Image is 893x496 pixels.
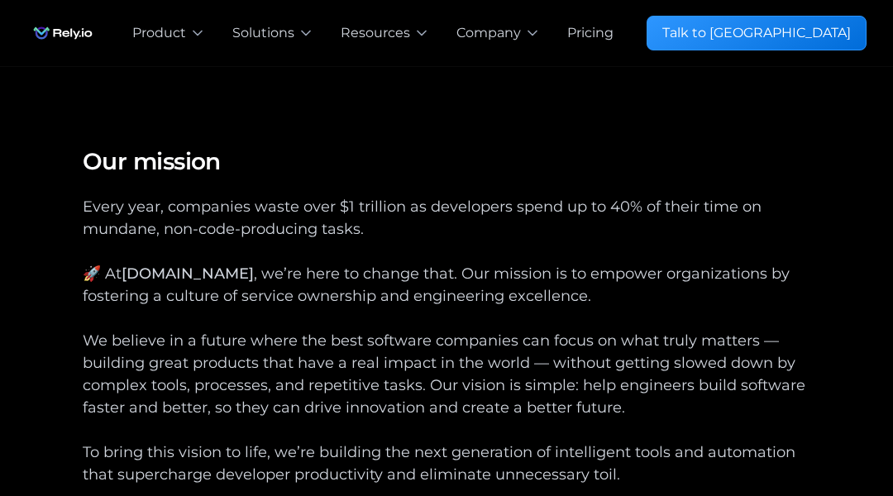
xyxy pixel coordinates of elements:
a: home [26,17,99,50]
a: [DOMAIN_NAME] [122,265,254,283]
div: Company [456,23,521,43]
div: Resources [341,23,410,43]
div: Solutions [232,23,294,43]
a: Talk to [GEOGRAPHIC_DATA] [647,16,867,50]
img: Rely.io logo [26,17,99,50]
a: Pricing [567,23,614,43]
div: Product [132,23,186,43]
h4: Our mission [83,146,810,176]
div: Talk to [GEOGRAPHIC_DATA] [662,23,851,43]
